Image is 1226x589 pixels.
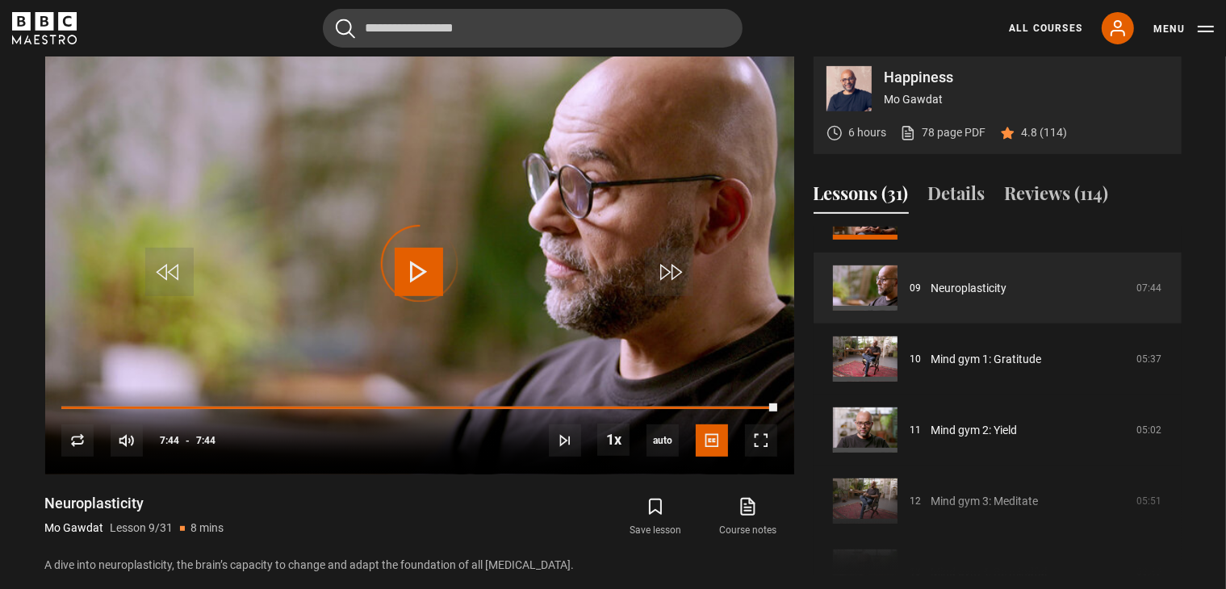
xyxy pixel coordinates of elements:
p: Mo Gawdat [885,91,1169,108]
input: Search [323,9,743,48]
button: Details [928,180,985,214]
button: Replay [61,424,94,457]
video-js: Video Player [45,53,794,474]
button: Playback Rate [597,424,630,456]
a: Mind gym 2: Yield [931,422,1018,439]
p: Lesson 9/31 [111,520,174,537]
div: Current quality: 1080p [646,424,679,457]
button: Captions [696,424,728,457]
button: Lessons (31) [814,180,909,214]
button: Reviews (114) [1005,180,1109,214]
button: Next Lesson [549,424,581,457]
h1: Neuroplasticity [45,494,224,513]
span: 7:44 [196,426,215,455]
a: Neuroplasticity [931,280,1007,297]
span: 7:44 [160,426,179,455]
span: - [186,435,190,446]
p: 6 hours [849,124,887,141]
span: auto [646,424,679,457]
button: Fullscreen [745,424,777,457]
p: Mo Gawdat [45,520,104,537]
p: A dive into neuroplasticity, the brain’s capacity to change and adapt the foundation of all [MEDI... [45,557,794,574]
svg: BBC Maestro [12,12,77,44]
button: Save lesson [609,494,701,541]
p: 4.8 (114) [1022,124,1068,141]
div: Progress Bar [61,407,776,410]
a: All Courses [1009,21,1082,36]
a: Course notes [701,494,793,541]
p: 8 mins [191,520,224,537]
p: Happiness [885,70,1169,85]
button: Submit the search query [336,19,355,39]
button: Mute [111,424,143,457]
a: 78 page PDF [900,124,986,141]
a: Mind gym 1: Gratitude [931,351,1042,368]
button: Toggle navigation [1153,21,1214,37]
